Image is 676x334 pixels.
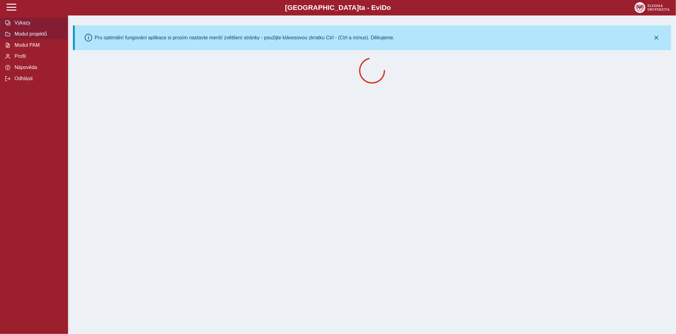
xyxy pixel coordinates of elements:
[19,4,657,12] b: [GEOGRAPHIC_DATA] a - Evi
[13,65,63,70] span: Nápověda
[13,20,63,26] span: Výkazy
[382,4,387,11] span: D
[635,2,670,13] img: logo_web_su.png
[13,76,63,81] span: Odhlásit
[13,31,63,37] span: Modul projektů
[13,42,63,48] span: Modul PAM
[387,4,391,11] span: o
[13,54,63,59] span: Profil
[359,4,361,11] span: t
[95,35,394,41] div: Pro optimální fungování aplikace si prosím nastavte menší zvětšení stránky - použijte klávesovou ...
